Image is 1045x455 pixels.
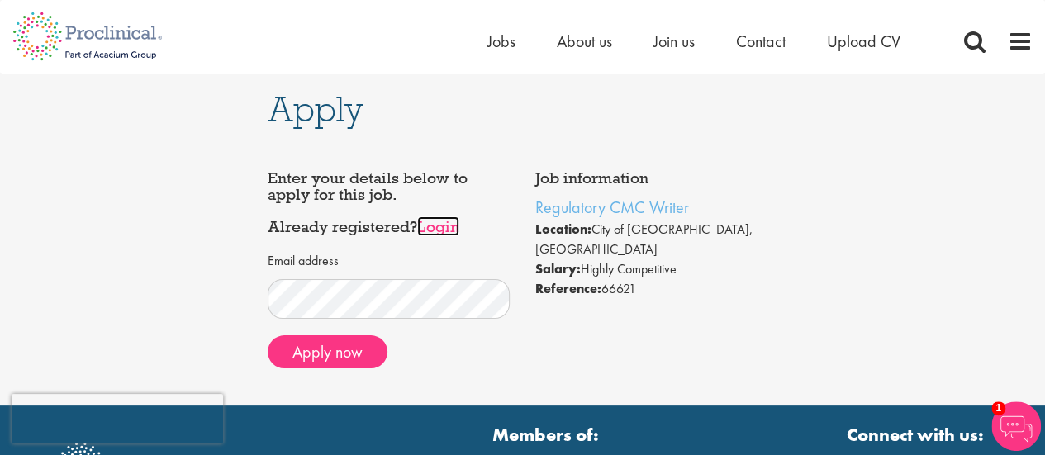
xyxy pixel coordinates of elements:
[535,260,581,277] strong: Salary:
[535,280,601,297] strong: Reference:
[991,401,1041,451] img: Chatbot
[303,422,789,448] strong: Members of:
[268,87,363,131] span: Apply
[535,170,778,187] h4: Job information
[557,31,612,52] a: About us
[268,170,511,235] h4: Enter your details below to apply for this job. Already registered?
[535,259,778,279] li: Highly Competitive
[991,401,1005,415] span: 1
[653,31,695,52] a: Join us
[535,220,591,238] strong: Location:
[268,252,339,271] label: Email address
[847,422,987,448] strong: Connect with us:
[487,31,515,52] a: Jobs
[12,394,223,443] iframe: reCAPTCHA
[268,335,387,368] button: Apply now
[736,31,786,52] a: Contact
[417,216,459,236] a: Login
[535,220,778,259] li: City of [GEOGRAPHIC_DATA], [GEOGRAPHIC_DATA]
[535,197,689,218] a: Regulatory CMC Writer
[535,279,778,299] li: 66621
[827,31,900,52] a: Upload CV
